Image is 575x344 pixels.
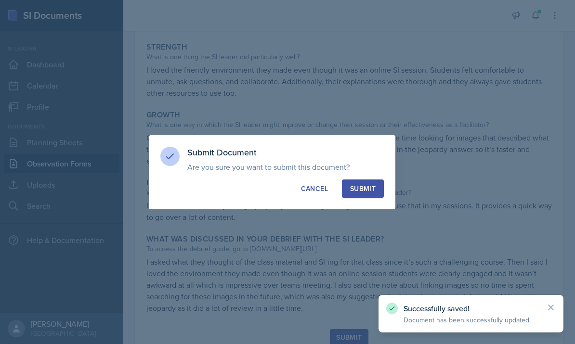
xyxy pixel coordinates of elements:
[301,184,328,193] div: Cancel
[187,162,384,172] p: Are you sure you want to submit this document?
[404,315,538,325] p: Document has been successfully updated
[404,304,538,313] p: Successfully saved!
[342,179,384,198] button: Submit
[350,184,376,193] div: Submit
[293,179,336,198] button: Cancel
[187,147,384,158] h3: Submit Document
